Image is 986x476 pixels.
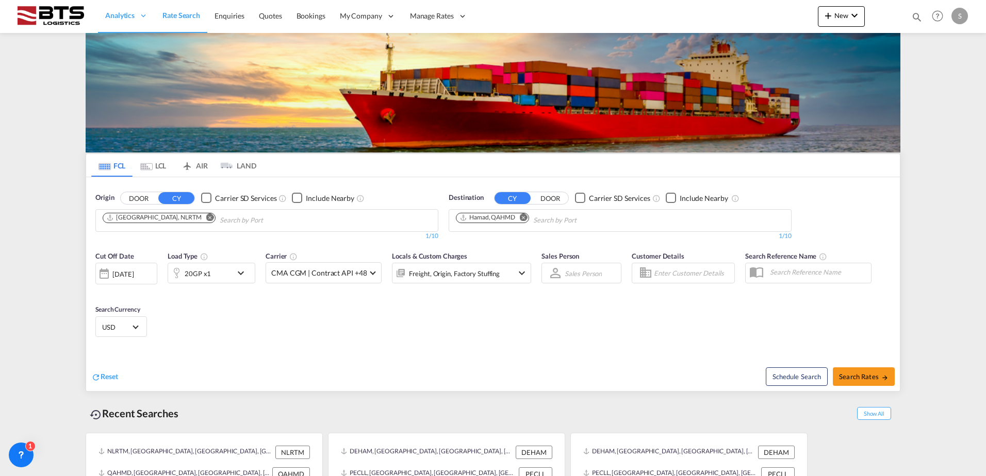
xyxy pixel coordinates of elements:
md-checkbox: Checkbox No Ink [292,193,354,203]
div: Carrier SD Services [589,193,650,203]
md-icon: icon-magnify [911,11,923,23]
md-checkbox: Checkbox No Ink [201,193,276,203]
span: Reset [101,372,118,381]
md-checkbox: Checkbox No Ink [666,193,728,203]
div: Recent Searches [86,402,183,425]
button: CY [495,192,531,204]
div: DEHAM [516,446,552,459]
button: DOOR [121,192,157,204]
md-icon: icon-refresh [91,372,101,382]
span: USD [102,322,131,332]
md-icon: Unchecked: Ignores neighbouring ports when fetching rates.Checked : Includes neighbouring ports w... [731,194,740,202]
span: Manage Rates [410,11,454,21]
div: S [951,8,968,24]
input: Chips input. [533,212,631,229]
div: 20GP x1icon-chevron-down [168,263,255,283]
button: Remove [513,213,529,224]
md-checkbox: Checkbox No Ink [575,193,650,203]
span: My Company [340,11,382,21]
md-tab-item: LAND [215,154,256,177]
div: Freight Origin Factory Stuffing [409,266,500,281]
div: icon-magnify [911,11,923,27]
div: Carrier SD Services [215,193,276,203]
md-icon: icon-information-outline [200,252,208,261]
md-icon: icon-backup-restore [90,409,102,421]
md-pagination-wrapper: Use the left and right arrow keys to navigate between tabs [91,154,256,177]
span: Show All [857,407,891,420]
md-icon: icon-plus 400-fg [822,9,834,22]
md-select: Sales Person [564,266,603,281]
span: Analytics [105,10,135,21]
button: CY [158,192,194,204]
img: LCL+%26+FCL+BACKGROUND.png [86,33,900,152]
div: DEHAM, Hamburg, Germany, Western Europe, Europe [341,446,513,459]
div: Rotterdam, NLRTM [106,213,202,222]
span: Search Currency [95,305,140,313]
span: Locals & Custom Charges [392,252,467,260]
div: Freight Origin Factory Stuffingicon-chevron-down [392,263,531,283]
span: Rate Search [162,11,200,20]
span: Origin [95,193,114,203]
span: Search Reference Name [745,252,827,260]
span: CMA CGM | Contract API +48 [271,268,367,278]
input: Search Reference Name [765,264,871,280]
md-tab-item: LCL [133,154,174,177]
div: DEHAM [758,446,795,459]
div: Include Nearby [306,193,354,203]
span: Bookings [297,11,325,20]
div: Include Nearby [680,193,728,203]
div: 1/10 [95,232,438,241]
md-icon: icon-arrow-right [881,374,889,381]
div: 1/10 [449,232,792,241]
md-icon: icon-chevron-down [848,9,861,22]
md-icon: Unchecked: Ignores neighbouring ports when fetching rates.Checked : Includes neighbouring ports w... [356,194,365,202]
md-icon: icon-chevron-down [516,267,528,279]
img: cdcc71d0be7811ed9adfbf939d2aa0e8.png [15,5,85,28]
span: Search Rates [839,372,889,381]
md-chips-wrap: Chips container. Use arrow keys to select chips. [454,210,635,229]
span: Load Type [168,252,208,260]
md-icon: Your search will be saved by the below given name [819,252,827,261]
div: OriginDOOR CY Checkbox No InkUnchecked: Search for CY (Container Yard) services for all selected ... [86,177,900,391]
input: Enter Customer Details [654,265,731,281]
md-icon: Unchecked: Search for CY (Container Yard) services for all selected carriers.Checked : Search for... [278,194,287,202]
button: DOOR [532,192,568,204]
span: Cut Off Date [95,252,134,260]
md-icon: icon-airplane [181,160,193,167]
span: Destination [449,193,484,203]
div: NLRTM [275,446,310,459]
div: Press delete to remove this chip. [106,213,204,222]
div: Press delete to remove this chip. [459,213,517,222]
span: Quotes [259,11,282,20]
md-icon: Unchecked: Search for CY (Container Yard) services for all selected carriers.Checked : Search for... [652,194,661,202]
md-select: Select Currency: $ USDUnited States Dollar [101,319,141,334]
md-tab-item: FCL [91,154,133,177]
div: DEHAM, Hamburg, Germany, Western Europe, Europe [583,446,755,459]
md-tab-item: AIR [174,154,215,177]
div: [DATE] [95,263,157,284]
input: Chips input. [220,212,318,229]
button: Remove [200,213,215,224]
div: Hamad, QAHMD [459,213,515,222]
span: New [822,11,861,20]
md-icon: The selected Trucker/Carrierwill be displayed in the rate results If the rates are from another f... [289,252,298,261]
button: Search Ratesicon-arrow-right [833,367,895,386]
div: Help [929,7,951,26]
span: Help [929,7,946,25]
div: NLRTM, Rotterdam, Netherlands, Western Europe, Europe [98,446,273,459]
div: icon-refreshReset [91,371,118,383]
span: Carrier [266,252,298,260]
span: Sales Person [541,252,579,260]
md-datepicker: Select [95,283,103,297]
md-icon: icon-chevron-down [235,267,252,279]
span: Enquiries [215,11,244,20]
button: icon-plus 400-fgNewicon-chevron-down [818,6,865,27]
button: Note: By default Schedule search will only considerorigin ports, destination ports and cut off da... [766,367,828,386]
md-chips-wrap: Chips container. Use arrow keys to select chips. [101,210,322,229]
span: Customer Details [632,252,684,260]
div: [DATE] [112,269,134,279]
div: 20GP x1 [185,266,211,281]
